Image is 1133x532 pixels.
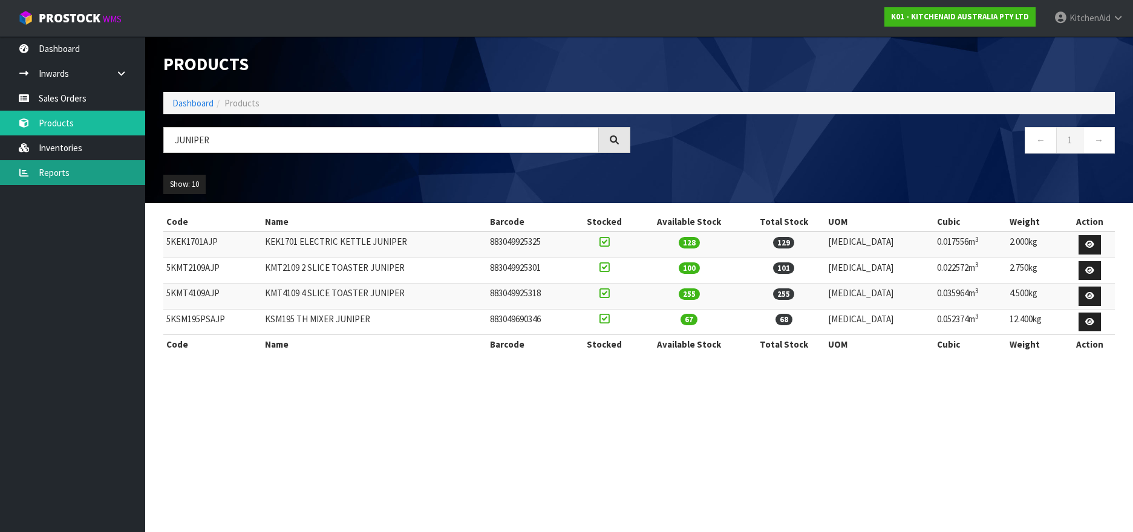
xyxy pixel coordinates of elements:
[636,335,742,354] th: Available Stock
[934,309,1007,335] td: 0.052374m
[975,287,979,295] sup: 3
[1007,335,1065,354] th: Weight
[163,127,599,153] input: Search products
[163,284,262,310] td: 5KMT4109AJP
[163,54,630,74] h1: Products
[573,335,636,354] th: Stocked
[1007,212,1065,232] th: Weight
[934,212,1007,232] th: Cubic
[742,212,825,232] th: Total Stock
[648,127,1115,157] nav: Page navigation
[825,284,933,310] td: [MEDICAL_DATA]
[891,11,1029,22] strong: K01 - KITCHENAID AUSTRALIA PTY LTD
[1007,309,1065,335] td: 12.400kg
[825,212,933,232] th: UOM
[487,258,573,284] td: 883049925301
[636,212,742,232] th: Available Stock
[163,258,262,284] td: 5KMT2109AJP
[262,212,487,232] th: Name
[262,309,487,335] td: KSM195 TH MIXER JUNIPER
[934,232,1007,258] td: 0.017556m
[18,10,33,25] img: cube-alt.png
[163,335,262,354] th: Code
[742,335,825,354] th: Total Stock
[773,288,794,300] span: 255
[773,262,794,274] span: 101
[825,335,933,354] th: UOM
[1007,284,1065,310] td: 4.500kg
[934,284,1007,310] td: 0.035964m
[1025,127,1057,153] a: ←
[39,10,100,26] span: ProStock
[825,232,933,258] td: [MEDICAL_DATA]
[934,258,1007,284] td: 0.022572m
[825,309,933,335] td: [MEDICAL_DATA]
[163,309,262,335] td: 5KSM195PSAJP
[103,13,122,25] small: WMS
[573,212,636,232] th: Stocked
[773,237,794,248] span: 129
[487,232,573,258] td: 883049925325
[1064,212,1115,232] th: Action
[1007,232,1065,258] td: 2.000kg
[163,212,262,232] th: Code
[262,258,487,284] td: KMT2109 2 SLICE TOASTER JUNIPER
[975,261,979,269] sup: 3
[163,232,262,258] td: 5KEK1701AJP
[975,235,979,244] sup: 3
[487,284,573,310] td: 883049925318
[1083,127,1115,153] a: →
[775,314,792,325] span: 68
[975,312,979,320] sup: 3
[679,288,700,300] span: 255
[1007,258,1065,284] td: 2.750kg
[1069,12,1111,24] span: KitchenAid
[1056,127,1083,153] a: 1
[487,309,573,335] td: 883049690346
[262,284,487,310] td: KMT4109 4 SLICE TOASTER JUNIPER
[679,237,700,248] span: 128
[163,175,206,194] button: Show: 10
[487,212,573,232] th: Barcode
[825,258,933,284] td: [MEDICAL_DATA]
[172,97,214,109] a: Dashboard
[681,314,697,325] span: 67
[262,335,487,354] th: Name
[679,262,700,274] span: 100
[934,335,1007,354] th: Cubic
[262,232,487,258] td: KEK1701 ELECTRIC KETTLE JUNIPER
[224,97,260,109] span: Products
[487,335,573,354] th: Barcode
[1064,335,1115,354] th: Action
